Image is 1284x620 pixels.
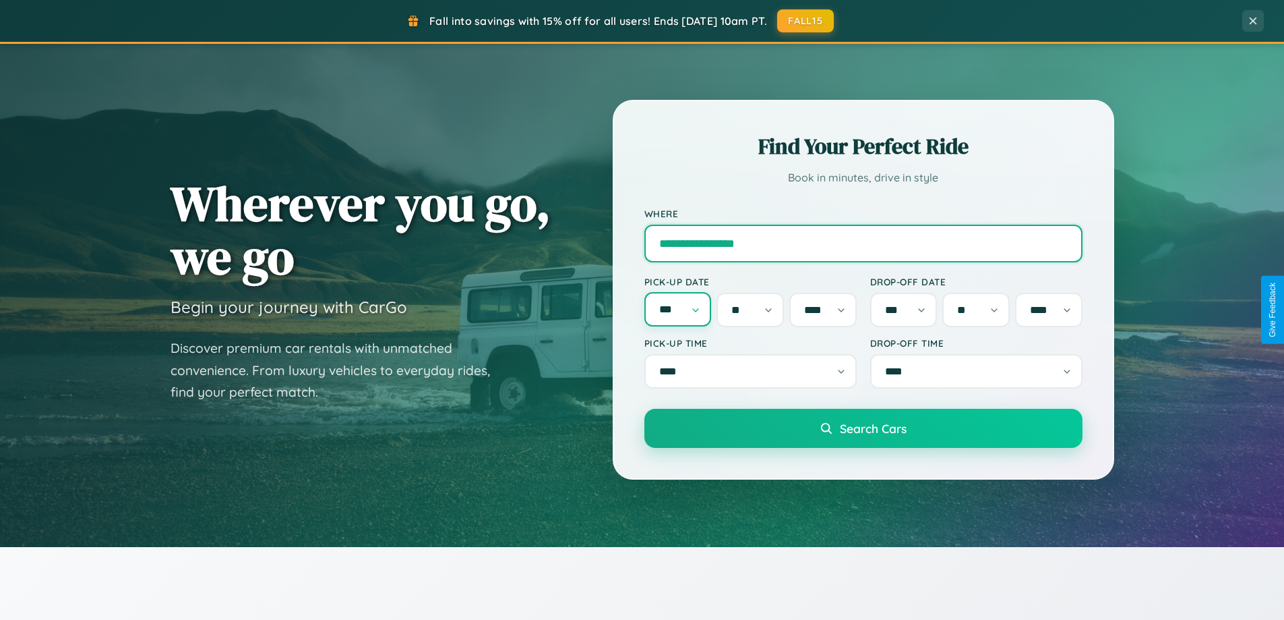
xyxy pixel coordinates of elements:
[644,337,857,349] label: Pick-up Time
[171,337,508,403] p: Discover premium car rentals with unmatched convenience. From luxury vehicles to everyday rides, ...
[171,297,407,317] h3: Begin your journey with CarGo
[644,132,1082,161] h2: Find Your Perfect Ride
[644,208,1082,219] label: Where
[644,409,1082,448] button: Search Cars
[777,9,834,32] button: FALL15
[870,276,1082,287] label: Drop-off Date
[644,276,857,287] label: Pick-up Date
[840,421,907,436] span: Search Cars
[644,168,1082,188] p: Book in minutes, drive in style
[870,337,1082,349] label: Drop-off Time
[429,14,767,28] span: Fall into savings with 15% off for all users! Ends [DATE] 10am PT.
[171,177,551,283] h1: Wherever you go, we go
[1268,283,1277,337] div: Give Feedback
